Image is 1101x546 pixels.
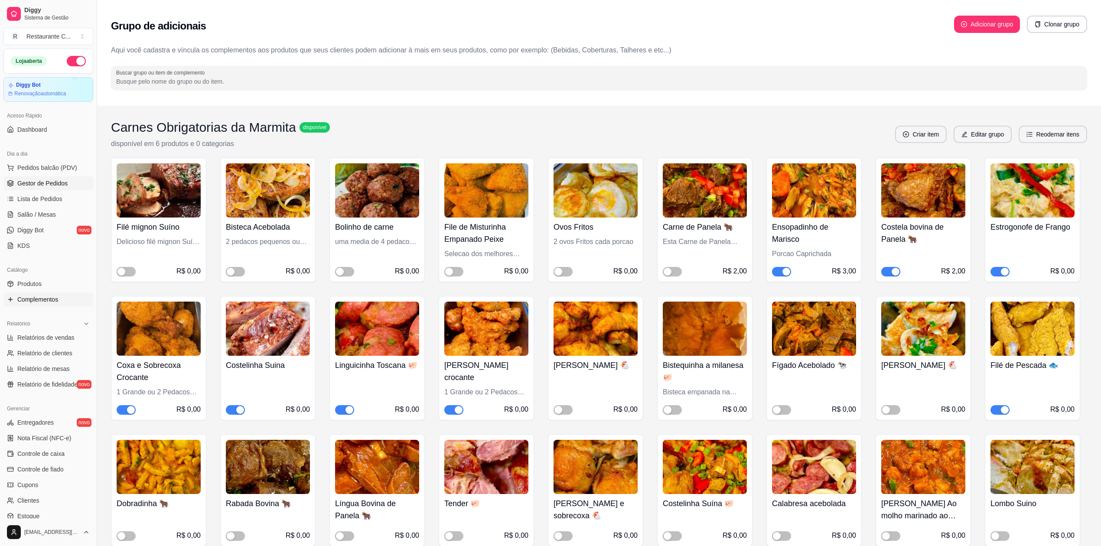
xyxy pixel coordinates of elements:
img: product-image [990,440,1075,494]
a: Nota Fiscal (NFC-e) [3,431,93,445]
div: R$ 0,00 [723,404,747,415]
span: copy [1035,21,1041,27]
a: Diggy BotRenovaçãoautomática [3,77,93,102]
h4: Linguicinha Toscana 🐖 [335,359,419,371]
div: R$ 0,00 [941,530,965,541]
h4: Bisteca Acebolada [226,221,310,233]
a: Gestor de Pedidos [3,176,93,190]
h4: Dobradinha 🐂 [117,497,201,510]
h4: [PERSON_NAME] 🐔 [881,359,965,371]
img: product-image [772,440,856,494]
img: product-image [117,163,201,218]
img: product-image [663,302,747,356]
img: product-image [881,163,965,218]
h4: [PERSON_NAME] Ao molho marinado ao vinho tinto 🐖 [881,497,965,522]
h4: [PERSON_NAME] e sobrecoxa 🐔 [554,497,638,522]
div: R$ 0,00 [395,266,419,276]
img: product-image [990,163,1075,218]
span: Lista de Pedidos [17,195,62,203]
a: Diggy Botnovo [3,223,93,237]
div: R$ 0,00 [613,266,638,276]
button: Select a team [3,28,93,45]
a: Relatório de mesas [3,362,93,376]
span: Entregadores [17,418,54,427]
span: Dashboard [17,125,47,134]
div: R$ 0,00 [832,404,856,415]
h4: [PERSON_NAME] 🐔 [554,359,638,371]
button: [EMAIL_ADDRESS][DOMAIN_NAME] [3,522,93,543]
span: R [11,32,20,41]
div: Delicioso filé mignon Suíno média de um pedaço grande ou dois menores [117,237,201,247]
a: Relatório de fidelidadenovo [3,377,93,391]
img: product-image [554,163,638,218]
button: copyClonar grupo [1027,16,1087,33]
div: R$ 2,00 [941,266,965,276]
h4: Costelinha Suína 🐖 [663,497,747,510]
h4: Ovos Fritos [554,221,638,233]
span: Relatório de clientes [17,349,72,357]
span: Salão / Mesas [17,210,56,219]
h4: Lombo Suino [990,497,1075,510]
div: R$ 0,00 [832,530,856,541]
h4: Coxa e Sobrecoxa Crocante [117,359,201,383]
a: Entregadoresnovo [3,416,93,429]
div: Esta Carne de Panela Especial Sera cobrado 2 Reais Adicionais por porçao [663,237,747,247]
span: edit [961,131,967,137]
a: Lista de Pedidos [3,192,93,206]
p: Aqui você cadastra e víncula os complementos aos produtos que seus clientes podem adicionar à mai... [111,45,1087,55]
h4: [PERSON_NAME] crocante [444,359,528,383]
span: Diggy [24,6,90,14]
img: product-image [117,302,201,356]
span: KDS [17,241,30,250]
a: Dashboard [3,123,93,136]
img: product-image [663,163,747,218]
span: Gestor de Pedidos [17,179,68,188]
h4: Costela bovina de Panela 🐂 [881,221,965,245]
a: Estoque [3,509,93,523]
button: plus-circleCriar item [895,126,947,143]
span: Pedidos balcão (PDV) [17,163,77,172]
div: R$ 0,00 [176,530,201,541]
span: Controle de fiado [17,465,64,474]
span: Diggy Bot [17,226,44,234]
span: ordered-list [1026,131,1033,137]
img: product-image [117,440,201,494]
article: Renovação automática [14,90,66,97]
h4: Bistequinha a milanesa 🐖 [663,359,747,383]
div: R$ 0,00 [395,530,419,541]
div: 2 ovos Fritos cada porcao [554,237,638,247]
div: R$ 0,00 [286,266,310,276]
img: product-image [444,302,528,356]
a: Complementos [3,292,93,306]
div: R$ 0,00 [613,530,638,541]
h4: File de Misturinha Empanado Peixe [444,221,528,245]
span: [EMAIL_ADDRESS][DOMAIN_NAME] [24,529,79,536]
span: Relatórios [7,320,30,327]
span: Relatórios de vendas [17,333,75,342]
div: Loja aberta [11,56,47,66]
span: Nota Fiscal (NFC-e) [17,434,71,442]
h4: Costelinha Suina [226,359,310,371]
div: Restaurante C ... [26,32,71,41]
button: editEditar grupo [954,126,1012,143]
span: plus-circle [961,21,967,27]
div: Acesso Rápido [3,109,93,123]
img: product-image [335,302,419,356]
img: product-image [772,302,856,356]
button: Pedidos balcão (PDV) [3,161,93,175]
img: product-image [554,302,638,356]
article: Diggy Bot [16,82,41,88]
a: Controle de caixa [3,447,93,461]
input: Buscar grupo ou item de complemento [116,77,1082,86]
div: R$ 2,00 [723,266,747,276]
span: Produtos [17,279,42,288]
h4: Ensopadinho de Marisco [772,221,856,245]
div: Gerenciar [3,402,93,416]
div: R$ 0,00 [1050,266,1075,276]
div: uma media de 4 pedacos a porcao [335,237,419,247]
div: R$ 0,00 [286,404,310,415]
a: KDS [3,239,93,253]
img: product-image [881,440,965,494]
div: R$ 0,00 [723,530,747,541]
div: R$ 0,00 [1050,404,1075,415]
